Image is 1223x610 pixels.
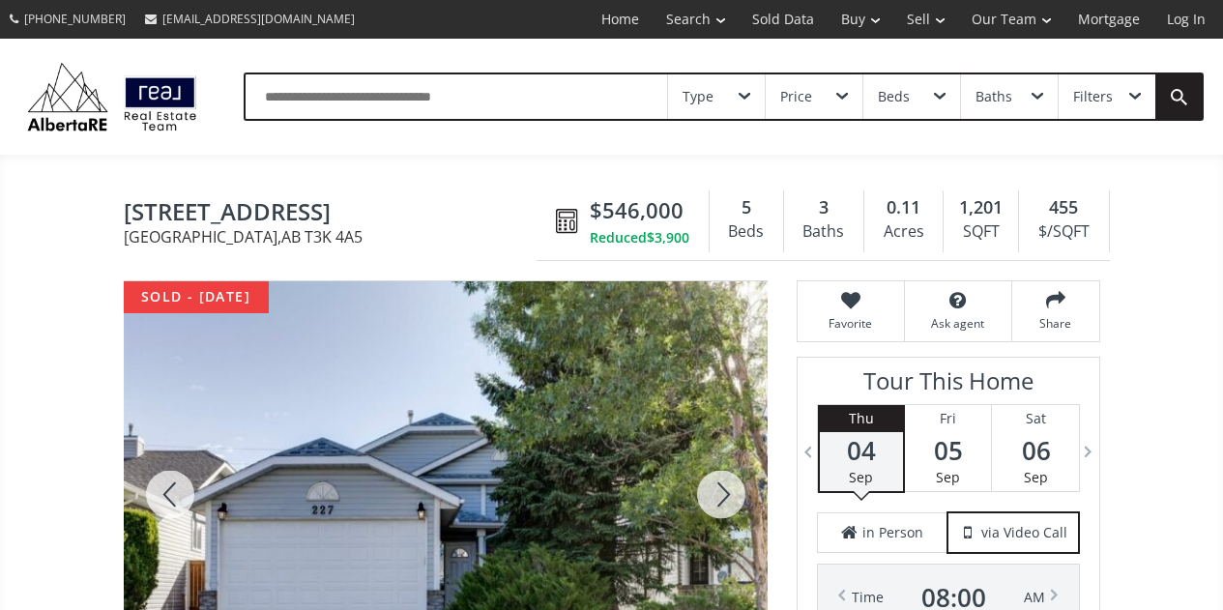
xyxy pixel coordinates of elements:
span: Sep [1024,468,1048,486]
div: 455 [1029,195,1098,220]
div: Baths [794,218,854,247]
div: 3 [794,195,854,220]
span: [GEOGRAPHIC_DATA] , AB T3K 4A5 [124,229,546,245]
div: Price [780,90,812,103]
div: Type [683,90,713,103]
span: $546,000 [590,195,684,225]
div: Fri [905,405,991,432]
span: Favorite [807,315,894,332]
div: Thu [820,405,903,432]
div: Beds [719,218,773,247]
span: 05 [905,437,991,464]
span: 1,201 [959,195,1003,220]
div: Acres [874,218,933,247]
span: 06 [992,437,1079,464]
span: Sep [849,468,873,486]
div: $/SQFT [1029,218,1098,247]
span: Share [1022,315,1090,332]
span: 04 [820,437,903,464]
span: 227 Coventry Close NE [124,199,546,229]
h3: Tour This Home [817,367,1080,404]
div: SQFT [953,218,1008,247]
div: Reduced [590,228,689,247]
img: Logo [19,58,205,135]
div: Filters [1073,90,1113,103]
span: via Video Call [981,523,1067,542]
span: $3,900 [647,228,689,247]
span: Sep [936,468,960,486]
div: Sat [992,405,1079,432]
span: [EMAIL_ADDRESS][DOMAIN_NAME] [162,11,355,27]
span: [PHONE_NUMBER] [24,11,126,27]
div: Baths [975,90,1012,103]
div: sold - [DATE] [124,281,269,313]
div: 0.11 [874,195,933,220]
div: Beds [878,90,910,103]
a: [EMAIL_ADDRESS][DOMAIN_NAME] [135,1,364,37]
div: 5 [719,195,773,220]
span: Ask agent [915,315,1002,332]
span: in Person [862,523,923,542]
